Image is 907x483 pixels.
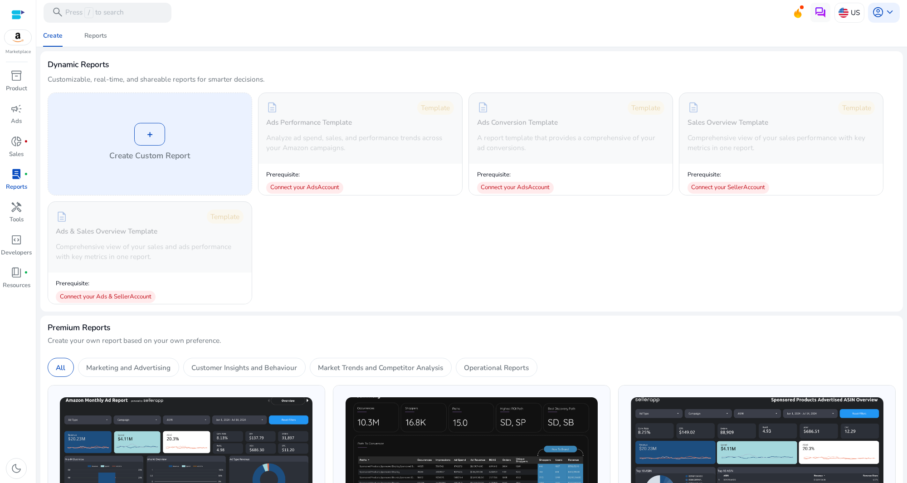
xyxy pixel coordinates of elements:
span: code_blocks [10,234,22,246]
p: Reports [6,183,27,192]
img: us.svg [839,8,848,18]
p: Marketing and Advertising [86,362,171,373]
div: Template [207,210,244,224]
p: Market Trends and Competitor Analysis [318,362,443,373]
p: Product [6,84,27,93]
p: Prerequisite: [477,171,554,179]
p: Operational Reports [464,362,529,373]
span: account_circle [872,6,884,18]
span: keyboard_arrow_down [884,6,896,18]
p: US [851,5,860,20]
h3: Dynamic Reports [48,59,109,70]
div: Template [417,101,454,115]
p: Customer Insights and Behaviour [191,362,297,373]
span: fiber_manual_record [24,172,28,176]
span: dark_mode [10,463,22,474]
span: inventory_2 [10,70,22,82]
p: Create your own report based on your own preference. [48,336,896,346]
p: Analyze ad spend, sales, and performance trends across your Amazon campaigns. [266,133,454,153]
h5: Ads Conversion Template [477,118,558,127]
h4: Premium Reports [48,323,111,332]
span: campaign [10,103,22,115]
span: donut_small [10,136,22,147]
p: Customizable, real-time, and shareable reports for smarter decisions. [48,74,265,84]
p: Resources [3,281,30,290]
p: All [56,362,65,373]
span: description [266,102,278,113]
p: Comprehensive view of your sales and ads performance with key metrics in one report. [56,242,244,262]
span: description [688,102,699,113]
div: Template [838,101,875,115]
h5: Sales Overview Template [688,118,768,127]
p: Sales [9,150,24,159]
img: amazon.svg [5,30,32,45]
span: fiber_manual_record [24,140,28,144]
p: Prerequisite: [56,280,156,288]
span: description [477,102,489,113]
span: fiber_manual_record [24,271,28,275]
div: Connect your Ads Account [477,182,554,194]
p: Comprehensive view of your sales performance with key metrics in one report. [688,133,875,153]
span: search [52,6,63,18]
div: Connect your Ads & Seller Account [56,291,156,302]
div: + [134,123,165,146]
span: book_4 [10,267,22,278]
p: Tools [10,215,24,224]
p: Developers [1,249,32,258]
h5: Ads Performance Template [266,118,352,127]
p: Press to search [65,7,124,18]
p: Prerequisite: [688,171,770,179]
div: Reports [84,33,107,39]
p: Prerequisite: [266,171,343,179]
div: Connect your Seller Account [688,182,770,194]
p: Marketplace [5,49,31,55]
div: Connect your Ads Account [266,182,343,194]
h5: Ads & Sales Overview Template [56,227,157,235]
h4: Create Custom Report [109,150,190,161]
div: Create [43,33,63,39]
span: handyman [10,201,22,213]
span: lab_profile [10,168,22,180]
span: / [84,7,93,18]
p: A report template that provides a comprehensive of your ad conversions. [477,133,665,153]
div: Template [628,101,665,115]
span: description [56,211,68,223]
p: Ads [11,117,22,126]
